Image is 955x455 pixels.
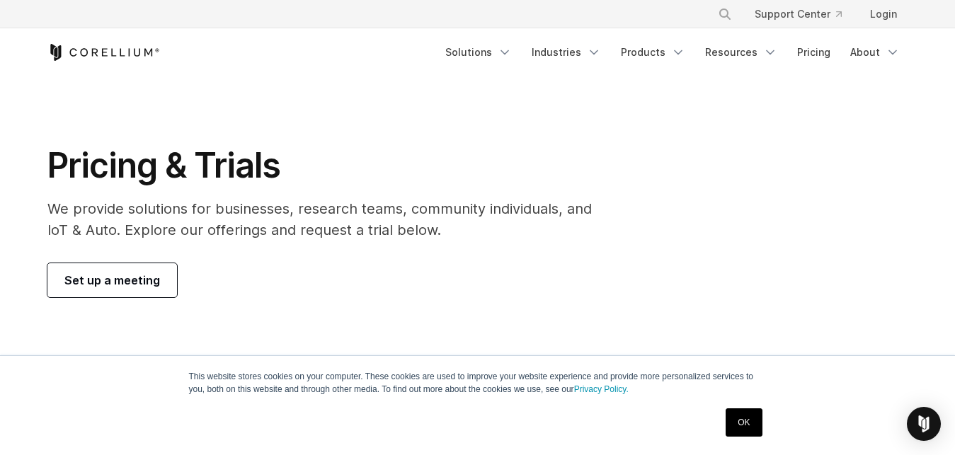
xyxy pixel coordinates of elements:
a: Set up a meeting [47,263,177,297]
a: Privacy Policy. [574,384,629,394]
p: We provide solutions for businesses, research teams, community individuals, and IoT & Auto. Explo... [47,198,612,241]
div: Navigation Menu [701,1,908,27]
div: Open Intercom Messenger [907,407,941,441]
a: Resources [697,40,786,65]
a: About [842,40,908,65]
a: Pricing [789,40,839,65]
p: This website stores cookies on your computer. These cookies are used to improve your website expe... [189,370,767,396]
div: Navigation Menu [437,40,908,65]
a: Support Center [743,1,853,27]
a: Corellium Home [47,44,160,61]
span: Set up a meeting [64,272,160,289]
button: Search [712,1,738,27]
a: OK [726,408,762,437]
h1: Pricing & Trials [47,144,612,187]
a: Login [859,1,908,27]
a: Products [612,40,694,65]
a: Solutions [437,40,520,65]
a: Industries [523,40,610,65]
